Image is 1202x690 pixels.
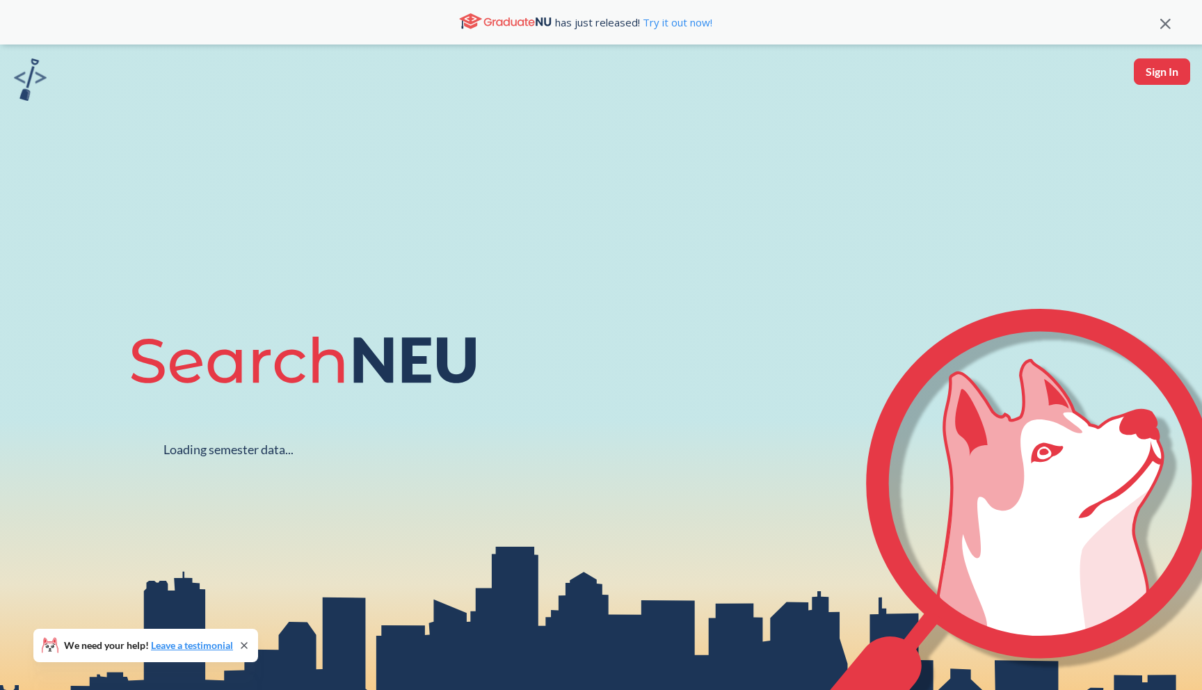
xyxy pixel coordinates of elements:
[163,442,294,458] div: Loading semester data...
[151,639,233,651] a: Leave a testimonial
[14,58,47,101] img: sandbox logo
[64,641,233,650] span: We need your help!
[640,15,712,29] a: Try it out now!
[1134,58,1190,85] button: Sign In
[14,58,47,105] a: sandbox logo
[555,15,712,30] span: has just released!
